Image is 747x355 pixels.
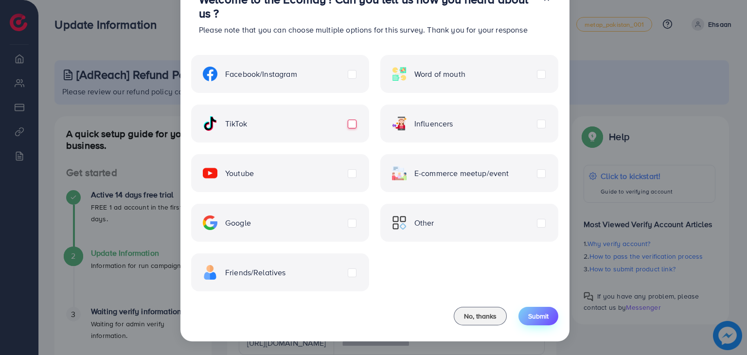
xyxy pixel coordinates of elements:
img: ic-google.5bdd9b68.svg [203,215,217,230]
p: Please note that you can choose multiple options for this survey. Thank you for your response [199,24,535,35]
span: Word of mouth [414,69,465,80]
span: Friends/Relatives [225,267,286,278]
img: ic-facebook.134605ef.svg [203,67,217,81]
span: Influencers [414,118,453,129]
img: ic-freind.8e9a9d08.svg [203,265,217,280]
span: Submit [528,311,549,321]
button: No, thanks [454,307,507,325]
img: ic-youtube.715a0ca2.svg [203,166,217,180]
span: Youtube [225,168,254,179]
img: ic-tiktok.4b20a09a.svg [203,116,217,131]
span: No, thanks [464,311,497,321]
span: TikTok [225,118,247,129]
span: Other [414,217,434,229]
img: ic-word-of-mouth.a439123d.svg [392,67,407,81]
span: Google [225,217,251,229]
span: Facebook/Instagram [225,69,297,80]
img: ic-ecommerce.d1fa3848.svg [392,166,407,180]
img: ic-influencers.a620ad43.svg [392,116,407,131]
img: ic-other.99c3e012.svg [392,215,407,230]
span: E-commerce meetup/event [414,168,509,179]
button: Submit [518,307,558,325]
